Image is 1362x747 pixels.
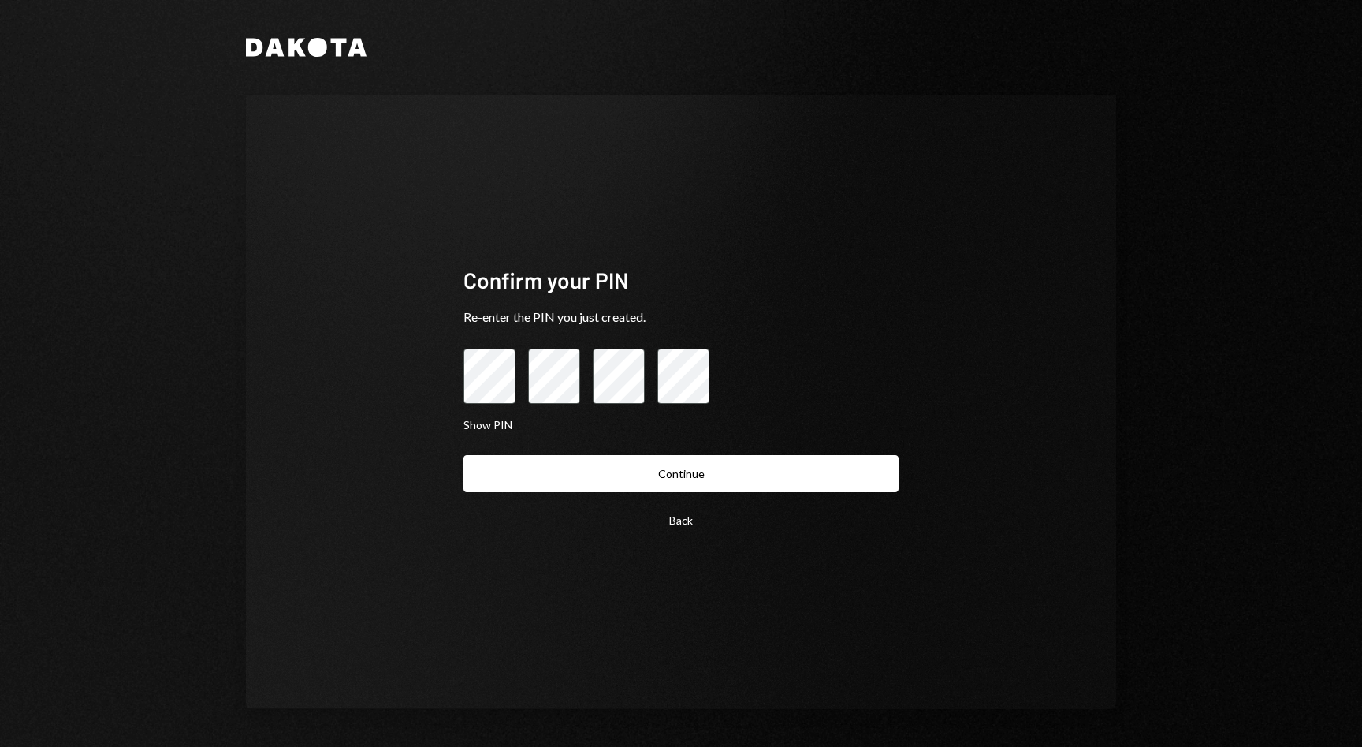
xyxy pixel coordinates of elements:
[657,349,709,404] input: pin code 4 of 4
[463,455,899,492] button: Continue
[593,349,645,404] input: pin code 3 of 4
[463,349,515,404] input: pin code 1 of 4
[463,502,899,539] button: Back
[463,308,899,327] div: Re-enter the PIN you just created.
[528,349,580,404] input: pin code 2 of 4
[463,418,512,433] button: Show PIN
[463,265,899,296] div: Confirm your PIN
